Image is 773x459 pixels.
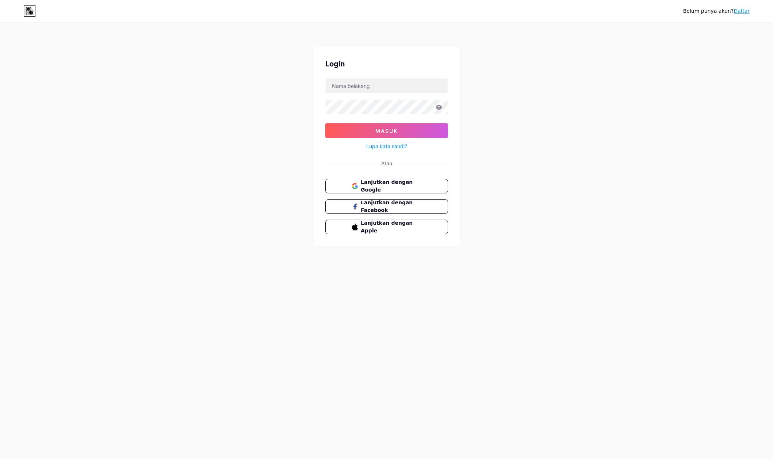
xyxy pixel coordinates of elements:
[325,220,448,234] button: Lanjutkan dengan Apple
[366,143,407,149] font: Lupa kata sandi?
[361,220,413,234] font: Lanjutkan dengan Apple
[325,59,345,68] font: Login
[325,179,448,193] button: Lanjutkan dengan Google
[683,8,734,14] font: Belum punya akun?
[325,199,448,214] button: Lanjutkan dengan Facebook
[325,123,448,138] button: Masuk
[361,200,413,213] font: Lanjutkan dengan Facebook
[361,179,413,193] font: Lanjutkan dengan Google
[375,128,398,134] font: Masuk
[381,160,392,166] font: Atau
[734,8,750,14] a: Daftar
[326,78,448,93] input: Nama belakang
[366,142,407,150] a: Lupa kata sandi?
